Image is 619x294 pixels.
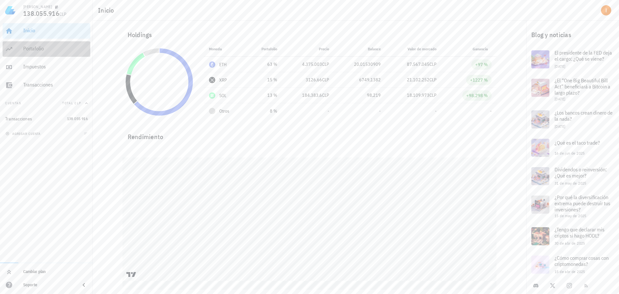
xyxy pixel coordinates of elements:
div: ETH [219,61,227,68]
th: Valor de mercado [386,41,441,57]
a: ¿Qué es el taco trade? 16 de jun de 2025 [526,134,619,162]
div: 13 % [251,92,278,99]
div: 15 % [251,76,278,83]
div: Holdings [123,25,497,45]
div: Rendimiento [123,127,497,142]
div: ETH-icon [209,61,215,68]
span: [DATE] [555,64,565,69]
div: XRP [219,77,227,83]
div: avatar [601,5,611,15]
a: Transacciones 138.055.916 [3,111,90,127]
span: 87.567.045 [407,61,429,67]
div: Portafolio [23,46,88,52]
a: ¿Cómo comprar cosas con criptomonedas? 15 de abr de 2025 [526,250,619,279]
span: CLP [429,77,437,83]
div: 6749,1382 [339,76,381,83]
div: [PERSON_NAME] [23,4,52,9]
span: 15 de may de 2025 [555,213,586,218]
th: Moneda [204,41,246,57]
div: Blog y noticias [526,25,619,45]
span: - [328,108,329,114]
span: 21.102.252 [407,77,429,83]
span: ¿Cómo comprar cosas con criptomonedas? [555,255,609,267]
span: ¿Tengo que declarar mis criptos si hago HODL? [555,226,604,239]
a: Charting by TradingView [126,271,137,278]
div: +97 % [475,61,488,68]
div: 63 % [251,61,278,68]
span: 31 de may de 2025 [555,181,586,186]
a: ¿Por qué la diversificación extrema puede destruir tus inversiones? 15 de may de 2025 [526,190,619,222]
span: - [490,108,492,114]
th: Portafolio [246,41,283,57]
div: SOL [219,92,227,99]
div: 20,01530909 [339,61,381,68]
span: ¿Los bancos crean dinero de la nada? [555,109,613,122]
div: 98,219 [339,92,381,99]
span: agregar cuenta [7,132,41,136]
h1: Inicio [98,5,117,15]
div: 8 % [251,108,278,115]
div: Impuestos [23,64,88,70]
th: Balance [334,41,386,57]
span: ¿El “One Big Beautiful Bill Act” beneficiará a Bitcoin a largo plazo? [555,77,610,96]
span: - [379,108,381,114]
span: 4.375.003 [302,61,322,67]
button: CuentasTotal CLP [3,96,90,111]
span: El presidente de la FED deja el cargo: ¿Qué se viene? [555,49,612,62]
span: ¿Por qué la diversificación extrema puede destruir tus inversiones? [555,194,610,213]
span: 18.109.973 [407,92,429,98]
span: ¿Qué es el taco trade? [555,139,600,146]
img: LedgiFi [5,5,15,15]
a: ¿El “One Big Beautiful Bill Act” beneficiará a Bitcoin a largo plazo? [DATE] [526,74,619,105]
div: XRP-icon [209,77,215,83]
a: ¿Los bancos crean dinero de la nada? [DATE] [526,105,619,134]
span: 138.055.916 [23,9,59,18]
div: Cambiar plan [23,269,88,274]
span: Dividendos o reinversión: ¿Qué es mejor? [555,166,607,179]
span: 138.055.916 [67,116,88,121]
a: Impuestos [3,59,90,75]
span: [DATE] [555,96,565,101]
span: Ganancia [473,46,492,51]
div: +1227 % [470,77,488,83]
a: ¿Tengo que declarar mis criptos si hago HODL? 30 de abr de 2025 [526,222,619,250]
div: Transacciones [23,82,88,88]
span: Otros [219,108,229,115]
span: 30 de abr de 2025 [555,241,585,246]
div: SOL-icon [209,92,215,99]
span: 16 de jun de 2025 [555,151,585,156]
a: Dividendos o reinversión: ¿Qué es mejor? 31 de may de 2025 [526,162,619,190]
span: CLP [429,92,437,98]
span: CLP [322,61,329,67]
span: CLP [322,77,329,83]
th: Precio [282,41,334,57]
div: Soporte [23,282,75,288]
div: +98.298 % [466,92,488,99]
span: 184.383,6 [302,92,322,98]
span: CLP [59,11,67,17]
a: El presidente de la FED deja el cargo: ¿Qué se viene? [DATE] [526,45,619,74]
span: 3126,66 [306,77,322,83]
div: Transacciones [5,116,32,122]
div: Inicio [23,27,88,34]
span: - [435,108,437,114]
span: 15 de abr de 2025 [555,269,585,274]
span: CLP [322,92,329,98]
a: Inicio [3,23,90,39]
span: Total CLP [62,101,81,105]
a: Portafolio [3,41,90,57]
span: CLP [429,61,437,67]
a: Transacciones [3,77,90,93]
span: [DATE] [555,124,565,129]
button: agregar cuenta [4,130,44,137]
